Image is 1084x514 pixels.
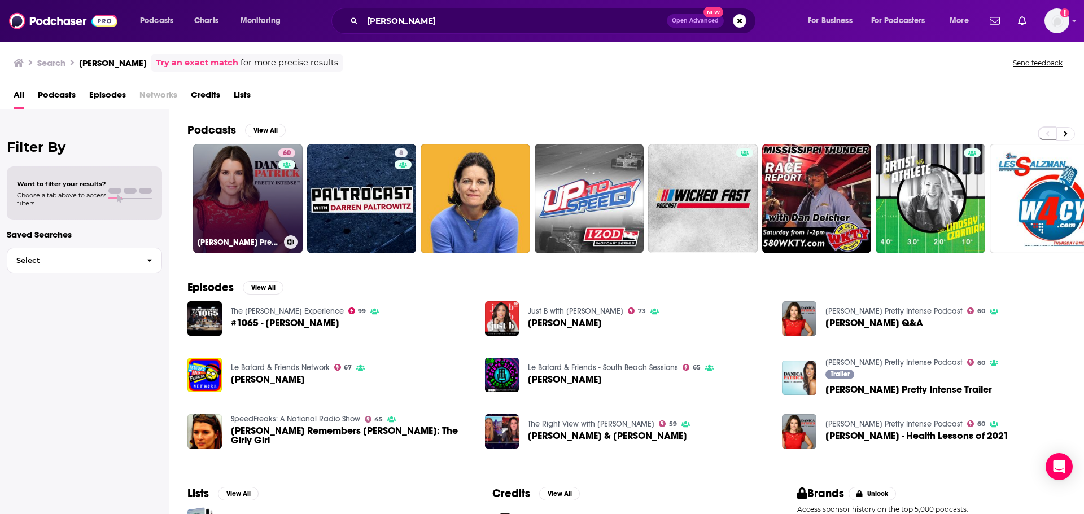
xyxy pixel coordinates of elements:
[243,281,283,295] button: View All
[485,358,519,392] img: Danica Patrick
[831,371,850,377] span: Trailer
[528,318,602,328] a: Danica Patrick
[193,144,303,253] a: 60[PERSON_NAME] Pretty Intense Podcast
[231,306,344,316] a: The Joe Rogan Experience
[231,363,330,372] a: Le Batard & Friends Network
[17,180,106,188] span: Want to filter your results?
[528,431,687,441] span: [PERSON_NAME] & [PERSON_NAME]
[864,12,942,30] button: open menu
[782,414,816,449] img: Danica Patrick - Health Lessons of 2021
[528,419,654,429] a: The Right View with Lara Trump
[187,486,259,500] a: ListsView All
[485,414,519,449] img: Lara Trump & Danica Patrick
[191,86,220,109] a: Credits
[365,416,383,423] a: 45
[231,375,305,384] span: [PERSON_NAME]
[307,144,417,253] a: 8
[231,426,471,445] span: [PERSON_NAME] Remembers [PERSON_NAME]: The Girly Girl
[950,13,969,29] span: More
[344,365,352,370] span: 67
[782,301,816,336] a: Danica Patrick Q&A
[187,280,283,295] a: EpisodesView All
[492,486,530,500] h2: Credits
[977,309,985,314] span: 60
[782,361,816,395] img: Danica Patrick Pretty Intense Trailer
[528,318,602,328] span: [PERSON_NAME]
[283,148,291,159] span: 60
[348,307,366,314] a: 99
[1044,8,1069,33] button: Show profile menu
[7,139,162,155] h2: Filter By
[7,229,162,240] p: Saved Searches
[849,487,897,500] button: Unlock
[528,375,602,384] span: [PERSON_NAME]
[187,280,234,295] h2: Episodes
[485,301,519,336] img: Danica Patrick
[187,358,222,392] img: Danica Patrick
[967,307,985,314] a: 60
[808,13,853,29] span: For Business
[198,238,279,247] h3: [PERSON_NAME] Pretty Intense Podcast
[245,124,286,137] button: View All
[334,364,352,371] a: 67
[797,505,1066,513] p: Access sponsor history on the top 5,000 podcasts.
[358,309,366,314] span: 99
[492,486,580,500] a: CreditsView All
[234,86,251,109] a: Lists
[825,385,992,394] span: [PERSON_NAME] Pretty Intense Trailer
[628,307,646,314] a: 73
[1046,453,1073,480] div: Open Intercom Messenger
[669,421,677,427] span: 59
[977,421,985,427] span: 60
[942,12,983,30] button: open menu
[139,86,177,109] span: Networks
[977,361,985,366] span: 60
[187,123,236,137] h2: Podcasts
[187,414,222,449] img: Danica Patrick Remembers Danica Patrick: The Girly Girl
[156,56,238,69] a: Try an exact match
[140,13,173,29] span: Podcasts
[967,359,985,366] a: 60
[38,86,76,109] span: Podcasts
[985,11,1004,30] a: Show notifications dropdown
[362,12,667,30] input: Search podcasts, credits, & more...
[14,86,24,109] a: All
[241,13,281,29] span: Monitoring
[1044,8,1069,33] img: User Profile
[825,385,992,394] a: Danica Patrick Pretty Intense Trailer
[37,58,65,68] h3: Search
[395,148,408,157] a: 8
[825,306,963,316] a: Danica Patrick Pretty Intense Podcast
[374,417,383,422] span: 45
[1044,8,1069,33] span: Logged in as agoldsmithwissman
[539,487,580,500] button: View All
[187,301,222,336] img: #1065 - Danica Patrick
[187,123,286,137] a: PodcastsView All
[528,363,678,372] a: Le Batard & Friends - South Beach Sessions
[825,318,923,328] span: [PERSON_NAME] Q&A
[9,10,117,32] img: Podchaser - Follow, Share and Rate Podcasts
[1009,58,1066,68] button: Send feedback
[703,7,724,17] span: New
[797,486,844,500] h2: Brands
[825,431,1009,441] span: [PERSON_NAME] - Health Lessons of 2021
[231,318,339,328] span: #1065 - [PERSON_NAME]
[528,306,623,316] a: Just B with Bethenny Frankel
[233,12,295,30] button: open menu
[693,365,701,370] span: 65
[800,12,867,30] button: open menu
[278,148,295,157] a: 60
[79,58,147,68] h3: [PERSON_NAME]
[17,191,106,207] span: Choose a tab above to access filters.
[825,318,923,328] a: Danica Patrick Q&A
